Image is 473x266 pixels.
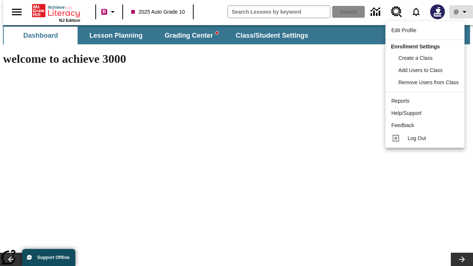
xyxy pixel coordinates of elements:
span: Edit Profile [391,27,416,33]
span: Help/Support [391,110,422,116]
span: Enrollment Settings [391,44,440,50]
span: Create a Class [398,55,433,61]
span: Reports [391,98,409,104]
span: Feedback [391,122,414,128]
span: Remove Users from Class [398,79,459,85]
span: Add Users to Class [398,67,443,73]
span: Log Out [408,135,426,141]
